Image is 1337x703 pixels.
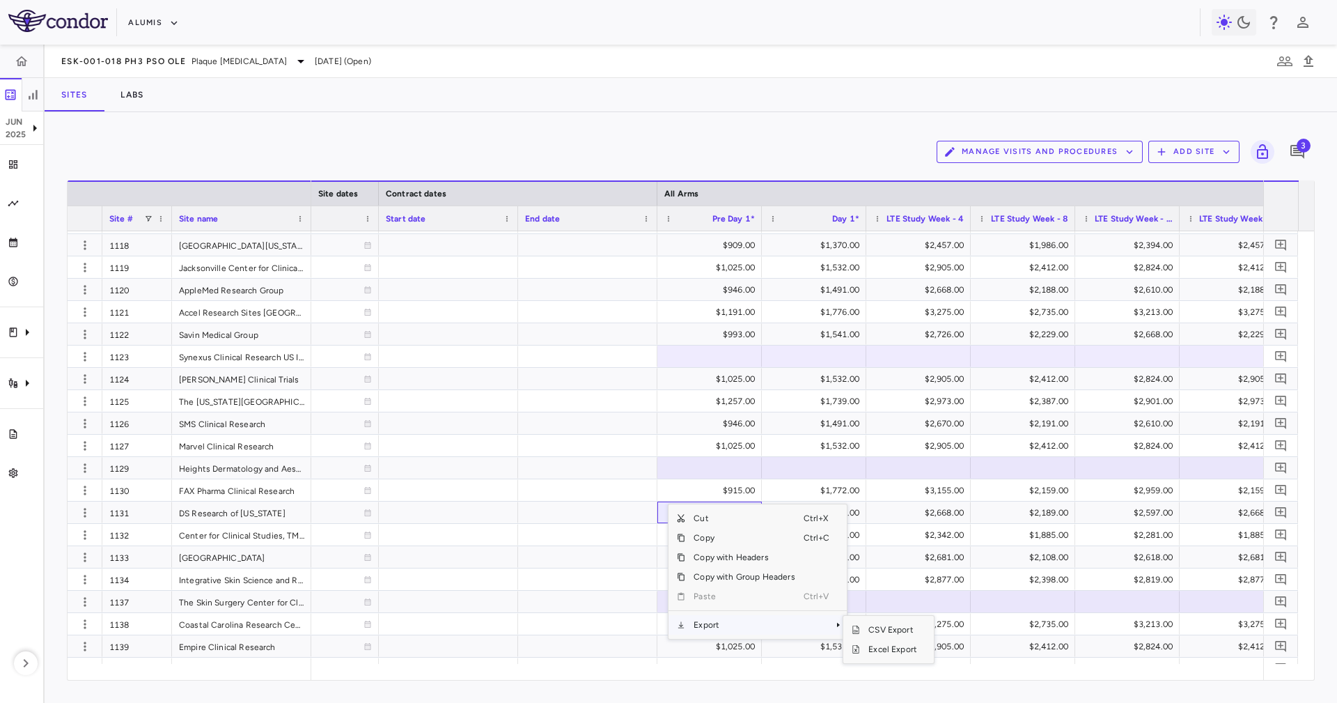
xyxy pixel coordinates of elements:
div: $2,905.00 [879,256,964,279]
div: $2,819.00 [1088,569,1173,591]
div: Empire Clinical Research [172,635,311,657]
div: 1133 [102,546,172,568]
span: Ctrl+X [804,509,834,528]
div: $2,412.00 [983,435,1068,457]
span: End date [525,214,560,224]
span: Excel Export [860,640,925,659]
span: Contract dates [386,189,446,199]
div: $1,025.00 [670,435,755,457]
div: $3,275.00 [1192,301,1277,323]
div: 1140 [102,658,172,679]
div: $909.00 [670,234,755,256]
div: Context Menu [668,504,847,640]
div: $1,776.00 [774,301,859,323]
div: DS Research of [US_STATE] [172,502,311,523]
div: The Skin Surgery Center for Clinical Research [172,591,311,612]
div: $2,229.00 [1192,323,1277,346]
div: $1,370.00 [774,234,859,256]
div: 1131 [102,502,172,523]
svg: Add comment [1274,640,1288,653]
button: Add comment [1272,436,1290,455]
div: $2,412.00 [983,368,1068,390]
div: 1121 [102,301,172,323]
div: $1,025.00 [670,635,755,658]
div: $2,905.00 [879,368,964,390]
span: Site dates [318,189,359,199]
span: Start date [386,214,426,224]
button: Add comment [1272,548,1290,566]
div: $2,342.00 [879,524,964,546]
div: [PERSON_NAME] Clinical Trials [172,368,311,389]
div: 1139 [102,635,172,657]
div: Integrative Skin Science and Research [172,569,311,590]
div: $2,973.00 [1192,390,1277,412]
div: $2,398.00 [983,569,1068,591]
svg: Add comment [1274,506,1288,519]
span: 3 [1297,139,1311,153]
div: $1,532.00 [774,435,859,457]
span: LTE Study Week - 4 [886,214,964,224]
div: $2,973.00 [879,390,964,412]
div: $2,188.00 [1192,279,1277,301]
svg: Add comment [1274,350,1288,363]
span: Paste [685,587,803,606]
div: $2,610.00 [1088,279,1173,301]
div: $2,457.00 [1192,234,1277,256]
button: Add comment [1272,615,1290,633]
div: $2,668.00 [1088,323,1173,346]
div: $1,491.00 [774,412,859,435]
svg: Add comment [1274,439,1288,452]
div: $2,159.00 [1192,479,1277,502]
span: LTE Study Week - 8 [991,214,1068,224]
div: $1,191.00 [670,301,755,323]
button: Add comment [1272,503,1290,522]
span: Export [685,615,803,635]
button: Add comment [1272,258,1290,277]
div: SubMenu [843,615,935,664]
div: Center for Clinical Studies, TMC [GEOGRAPHIC_DATA] [172,524,311,546]
div: 1129 [102,457,172,479]
button: Add comment [1272,414,1290,433]
span: Site # [109,214,133,224]
svg: Add comment [1274,528,1288,541]
button: Add comment [1285,140,1309,164]
div: $1,257.00 [670,390,755,412]
div: $946.00 [670,412,755,435]
div: $2,735.00 [983,301,1068,323]
button: Add comment [1272,659,1290,678]
svg: Add comment [1274,573,1288,586]
div: $2,668.00 [1192,502,1277,524]
button: Sites [45,78,104,111]
span: LTE Study Week - 16 [1199,214,1277,224]
span: Ctrl+V [804,587,834,606]
div: $1,885.00 [983,524,1068,546]
div: $2,597.00 [1088,502,1173,524]
button: Add comment [1272,570,1290,589]
div: Marvel Clinical Research [172,435,311,456]
div: Synexus Clinical Research US Inc [GEOGRAPHIC_DATA] [172,346,311,367]
div: $1,532.00 [774,635,859,658]
div: $2,610.00 [1088,412,1173,435]
button: Add comment [1272,280,1290,299]
svg: Add comment [1274,394,1288,408]
div: 1120 [102,279,172,300]
div: $1,986.00 [983,234,1068,256]
svg: Add comment [1274,327,1288,341]
div: 1122 [102,323,172,345]
div: FAX Pharma Clinical Research [172,479,311,501]
div: Studies in Dermatology, LLC [172,658,311,679]
div: $1,739.00 [774,390,859,412]
div: $2,229.00 [983,323,1068,346]
span: Day 1* [832,214,859,224]
div: $1,491.00 [774,279,859,301]
svg: Add comment [1289,144,1306,160]
div: $2,188.00 [983,279,1068,301]
span: [DATE] (Open) [315,55,371,68]
span: Site name [179,214,218,224]
div: $2,412.00 [983,635,1068,658]
div: 1138 [102,613,172,635]
div: 1126 [102,412,172,434]
span: Plaque [MEDICAL_DATA] [191,55,287,68]
div: $2,681.00 [1192,546,1277,569]
div: 1137 [102,591,172,612]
